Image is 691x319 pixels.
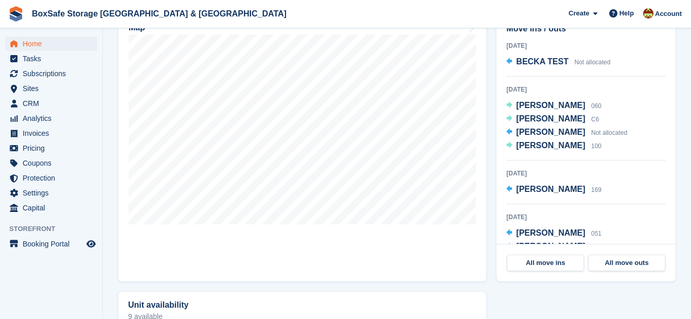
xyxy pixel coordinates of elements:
[591,116,599,123] span: C6
[28,5,291,22] a: BoxSafe Storage [GEOGRAPHIC_DATA] & [GEOGRAPHIC_DATA]
[516,114,585,123] span: [PERSON_NAME]
[516,242,585,251] span: [PERSON_NAME]
[23,96,84,111] span: CRM
[516,57,569,66] span: BECKA TEST
[506,139,601,153] a: [PERSON_NAME] 100
[506,183,601,197] a: [PERSON_NAME] 169
[23,171,84,185] span: Protection
[591,230,601,237] span: 051
[591,102,601,110] span: 060
[506,126,627,139] a: [PERSON_NAME] Not allocated
[506,169,666,178] div: [DATE]
[5,171,97,185] a: menu
[5,141,97,155] a: menu
[5,37,97,51] a: menu
[23,186,84,200] span: Settings
[516,128,585,136] span: [PERSON_NAME]
[5,96,97,111] a: menu
[516,185,585,193] span: [PERSON_NAME]
[591,243,601,251] span: 133
[507,255,584,271] a: All move ins
[23,51,84,66] span: Tasks
[506,227,601,240] a: [PERSON_NAME] 051
[85,238,97,250] a: Preview store
[506,240,601,254] a: [PERSON_NAME] 133
[8,6,24,22] img: stora-icon-8386f47178a22dfd0bd8f6a31ec36ba5ce8667c1dd55bd0f319d3a0aa187defe.svg
[506,113,599,126] a: [PERSON_NAME] C6
[506,212,666,222] div: [DATE]
[5,237,97,251] a: menu
[655,9,682,19] span: Account
[128,300,188,310] h2: Unit availability
[643,8,653,19] img: Kim
[23,111,84,126] span: Analytics
[588,255,665,271] a: All move outs
[591,129,627,136] span: Not allocated
[118,14,486,281] a: Map
[574,59,610,66] span: Not allocated
[516,101,585,110] span: [PERSON_NAME]
[5,51,97,66] a: menu
[23,201,84,215] span: Capital
[516,141,585,150] span: [PERSON_NAME]
[569,8,589,19] span: Create
[591,186,601,193] span: 169
[5,186,97,200] a: menu
[506,56,610,69] a: BECKA TEST Not allocated
[23,237,84,251] span: Booking Portal
[23,81,84,96] span: Sites
[506,99,601,113] a: [PERSON_NAME] 060
[5,66,97,81] a: menu
[506,85,666,94] div: [DATE]
[591,143,601,150] span: 100
[23,126,84,140] span: Invoices
[619,8,634,19] span: Help
[23,66,84,81] span: Subscriptions
[5,111,97,126] a: menu
[5,156,97,170] a: menu
[5,126,97,140] a: menu
[23,141,84,155] span: Pricing
[506,23,666,35] h2: Move ins / outs
[506,41,666,50] div: [DATE]
[5,81,97,96] a: menu
[516,228,585,237] span: [PERSON_NAME]
[23,156,84,170] span: Coupons
[5,201,97,215] a: menu
[23,37,84,51] span: Home
[9,224,102,234] span: Storefront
